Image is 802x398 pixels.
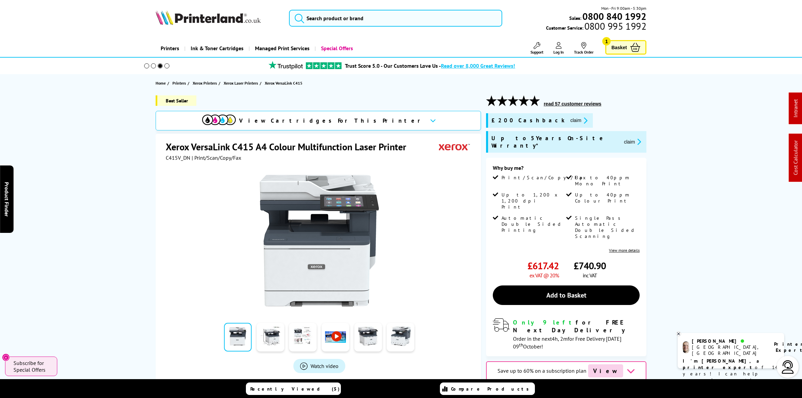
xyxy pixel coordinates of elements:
[502,192,565,210] span: Up to 1,200 x 1,200 dpi Print
[156,40,184,57] a: Printers
[156,80,166,87] span: Home
[306,62,342,69] img: trustpilot rating
[513,335,621,350] span: Order in the next for Free Delivery [DATE] 09 October!
[265,80,304,87] a: Xerox VersaLink C415
[546,23,646,31] span: Customer Service:
[531,50,543,55] span: Support
[166,154,190,161] span: C415V_DN
[193,80,217,87] span: Xerox Printers
[527,259,559,272] span: £617.42
[498,367,586,374] span: Save up to 60% on a subscription plan
[575,215,638,239] span: Single Pass Automatic Double Sided Scanning
[553,42,564,55] a: Log In
[575,175,638,187] span: Up to 40ppm Mono Print
[265,61,306,69] img: trustpilot rating
[568,117,589,124] button: promo-description
[683,358,779,390] p: of 14 years! I can help you choose the right product
[792,141,799,175] a: Cost Calculator
[439,141,470,153] img: Xerox
[692,344,766,356] div: [GEOGRAPHIC_DATA], [GEOGRAPHIC_DATA]
[315,40,358,57] a: Special Offers
[513,318,640,334] div: for FREE Next Day Delivery
[683,358,761,370] b: I'm [PERSON_NAME], a printer expert
[575,192,638,204] span: Up to 40ppm Colour Print
[588,364,623,377] span: View
[250,386,340,392] span: Recently Viewed (5)
[502,215,565,233] span: Automatic Double Sided Printing
[156,10,261,25] img: Printerland Logo
[609,248,640,253] a: View more details
[605,40,646,55] a: Basket 1
[531,42,543,55] a: Support
[530,272,559,279] span: ex VAT @ 20%
[2,354,10,361] button: Close
[184,40,249,57] a: Ink & Toner Cartridges
[583,23,646,29] span: 0800 995 1992
[156,10,281,26] a: Printerland Logo
[172,80,188,87] a: Printers
[569,15,581,21] span: Sales:
[491,117,565,124] span: £200 Cashback
[3,182,10,216] span: Product Finder
[683,341,689,353] img: ashley-livechat.png
[574,42,594,55] a: Track Order
[581,13,646,20] a: 0800 840 1992
[582,10,646,23] b: 0800 840 1992
[166,141,413,153] h1: Xerox VersaLink C415 A4 Colour Multifunction Laser Printer
[239,117,424,124] span: View Cartridges For This Printer
[542,101,603,107] button: read 57 customer reviews
[611,43,627,52] span: Basket
[13,360,51,373] span: Subscribe for Special Offers
[493,318,640,349] div: modal_delivery
[583,272,597,279] span: inc VAT
[265,80,302,87] span: Xerox VersaLink C415
[553,50,564,55] span: Log In
[440,382,535,395] a: Compare Products
[519,342,523,348] sup: th
[249,40,315,57] a: Managed Print Services
[792,99,799,118] a: Intranet
[493,164,640,175] div: Why buy me?
[513,318,576,326] span: Only 9 left
[441,62,515,69] span: Read over 8,000 Great Reviews!
[293,359,345,373] a: Product_All_Videos
[311,363,339,369] span: Watch video
[224,80,258,87] span: Xerox Laser Printers
[156,95,196,106] span: Best Seller
[602,37,611,45] span: 1
[502,175,588,181] span: Print/Scan/Copy/Fax
[781,360,795,374] img: user-headset-light.svg
[202,115,236,125] img: View Cartridges
[156,80,167,87] a: Home
[552,335,568,342] span: 4h, 2m
[172,80,186,87] span: Printers
[192,154,241,161] span: | Print/Scan/Copy/Fax
[692,338,766,344] div: [PERSON_NAME]
[622,138,643,146] button: promo-description
[253,175,385,307] img: Xerox VersaLink C415
[574,259,606,272] span: £740.90
[224,80,260,87] a: Xerox Laser Printers
[493,285,640,305] a: Add to Basket
[193,80,219,87] a: Xerox Printers
[345,62,515,69] a: Trust Score 5.0 - Our Customers Love Us -Read over 8,000 Great Reviews!
[289,10,502,27] input: Search product or brand
[491,134,618,149] span: Up to 5 Years On-Site Warranty*
[191,40,244,57] span: Ink & Toner Cartridges
[601,5,646,11] span: Mon - Fri 9:00am - 5:30pm
[451,386,533,392] span: Compare Products
[246,382,341,395] a: Recently Viewed (5)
